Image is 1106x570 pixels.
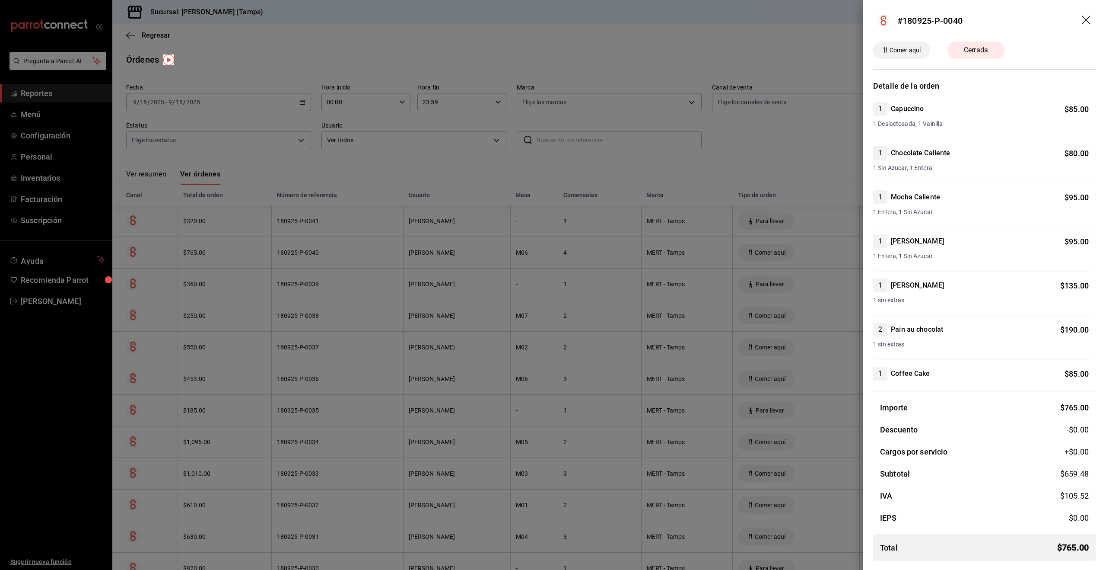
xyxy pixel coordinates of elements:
h3: IVA [880,490,892,502]
span: $ 659.48 [1060,469,1089,478]
h3: Detalle de la orden [873,80,1096,92]
h4: [PERSON_NAME] [891,280,944,291]
h4: Coffee Cake [891,368,930,379]
span: $ 105.52 [1060,491,1089,500]
span: $ 765.00 [1057,541,1089,554]
h3: Cargos por servicio [880,446,948,458]
h4: Mocha Caliente [891,192,940,202]
div: #180925-P-0040 [897,14,963,27]
span: 2 [873,324,887,335]
span: $ 190.00 [1060,325,1089,334]
h3: Total [880,542,898,554]
span: 1 [873,192,887,202]
h3: IEPS [880,512,897,524]
span: 1 sin extras [873,296,1089,305]
span: 1 sin extras [873,340,1089,349]
h3: Importe [880,402,908,413]
span: $ 95.00 [1065,193,1089,202]
span: +$ 0.00 [1065,446,1089,458]
span: 1 [873,280,887,291]
span: $ 85.00 [1065,105,1089,114]
span: 1 [873,148,887,158]
h4: Pain au chocolat [891,324,943,335]
span: Comer aquí [886,46,924,55]
span: Cerrada [959,45,993,55]
span: $ 765.00 [1060,403,1089,412]
span: 1 Entera, 1 Sin Azucar [873,208,1089,217]
h4: Chocolate Caliente [891,148,950,158]
span: $ 95.00 [1065,237,1089,246]
span: 1 [873,236,887,247]
h3: Subtotal [880,468,910,480]
h4: Capuccino [891,104,924,114]
span: 1 Sin Azucar, 1 Entera [873,163,1089,173]
span: 1 Deslactosada, 1 Vainilla [873,119,1089,128]
span: 1 [873,368,887,379]
span: $ 0.00 [1069,513,1089,522]
h4: [PERSON_NAME] [891,236,944,247]
span: 1 [873,104,887,114]
span: $ 85.00 [1065,369,1089,378]
span: $ 135.00 [1060,281,1089,290]
span: 1 Entera, 1 Sin Azucar [873,252,1089,261]
span: $ 80.00 [1065,149,1089,158]
span: -$0.00 [1067,424,1089,436]
img: Tooltip marker [163,54,174,65]
h3: Descuento [880,424,918,436]
button: drag [1082,16,1092,26]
